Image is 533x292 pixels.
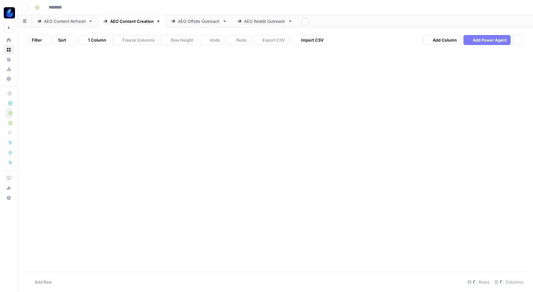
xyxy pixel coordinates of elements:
[78,35,110,45] button: 1 Column
[113,35,159,45] button: Freeze Columns
[423,35,461,45] button: Add Column
[492,277,526,287] div: Columns
[58,37,66,43] span: Sort
[4,193,14,203] button: Help + Support
[88,37,106,43] span: 1 Column
[4,64,14,74] a: Usage
[433,37,457,43] span: Add Column
[227,35,250,45] button: Redo
[122,37,155,43] span: Freeze Columns
[161,35,197,45] button: Row Height
[44,18,86,24] div: AEO Content Refresh
[236,37,246,43] span: Redo
[244,18,285,24] div: AEO Reddit Outreach
[32,37,42,43] span: Filter
[253,35,289,45] button: Export CSV
[4,173,14,183] a: AirOps Academy
[4,183,14,193] button: What's new?
[463,35,511,45] button: Add Power Agent
[4,183,13,193] div: What's new?
[178,18,220,24] div: AEO Offsite Outreach
[4,45,14,55] a: Browse
[25,277,56,287] button: Add Row
[473,37,507,43] span: Add Power Agent
[210,37,220,43] span: Undo
[171,37,193,43] span: Row Height
[232,15,298,28] a: AEO Reddit Outreach
[291,35,328,45] button: Import CSV
[32,15,98,28] a: AEO Content Refresh
[465,277,492,287] div: Rows
[28,35,52,45] button: Filter
[301,37,323,43] span: Import CSV
[4,74,14,84] a: Settings
[263,37,285,43] span: Export CSV
[4,54,14,64] a: Your Data
[200,35,224,45] button: Undo
[110,18,154,24] div: AEO Content Creation
[98,15,166,28] a: AEO Content Creation
[166,15,232,28] a: AEO Offsite Outreach
[4,5,14,21] button: Workspace: AgentFire Content
[54,35,76,45] button: Sort
[4,35,14,45] a: Home
[4,7,15,18] img: AgentFire Content Logo
[35,279,52,285] span: Add Row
